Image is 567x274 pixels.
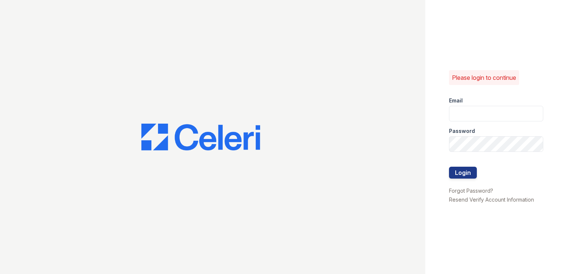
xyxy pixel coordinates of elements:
[452,73,516,82] p: Please login to continue
[449,97,463,104] label: Email
[449,167,477,179] button: Login
[449,196,534,203] a: Resend Verify Account Information
[141,124,260,150] img: CE_Logo_Blue-a8612792a0a2168367f1c8372b55b34899dd931a85d93a1a3d3e32e68fde9ad4.png
[449,187,493,194] a: Forgot Password?
[449,127,475,135] label: Password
